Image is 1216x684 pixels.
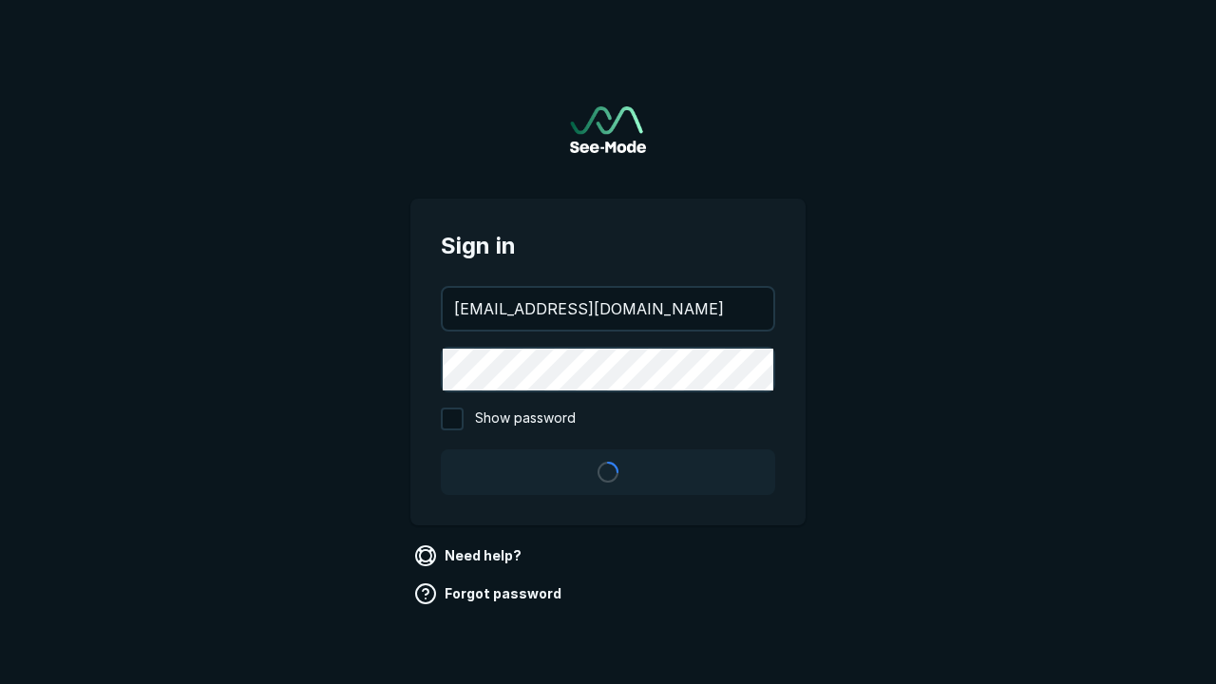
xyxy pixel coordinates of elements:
a: Forgot password [410,579,569,609]
input: your@email.com [443,288,773,330]
span: Sign in [441,229,775,263]
a: Need help? [410,541,529,571]
span: Show password [475,408,576,430]
img: See-Mode Logo [570,106,646,153]
a: Go to sign in [570,106,646,153]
